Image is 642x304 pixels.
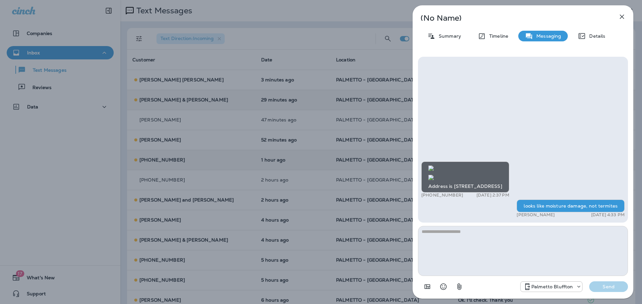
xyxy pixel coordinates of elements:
[486,33,508,39] p: Timeline
[421,162,509,193] div: Address is [STREET_ADDRESS]
[428,175,434,180] img: twilio-download
[531,284,573,289] p: Palmetto Bluffton
[586,33,605,39] p: Details
[435,33,461,39] p: Summary
[437,280,450,293] button: Select an emoji
[521,283,582,291] div: +1 (843) 604-3631
[533,33,561,39] p: Messaging
[421,15,603,21] p: (No Name)
[428,166,434,171] img: twilio-download
[421,280,434,293] button: Add in a premade template
[591,212,625,218] p: [DATE] 4:33 PM
[476,193,509,198] p: [DATE] 2:37 PM
[517,212,555,218] p: [PERSON_NAME]
[517,200,625,212] div: looks like moisture damage, not termites
[421,193,463,198] p: [PHONE_NUMBER]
